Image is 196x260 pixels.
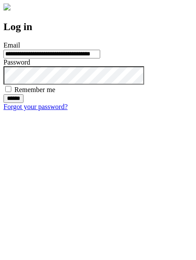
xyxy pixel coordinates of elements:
h2: Log in [3,21,193,33]
label: Email [3,41,20,49]
label: Password [3,58,30,66]
img: logo-4e3dc11c47720685a147b03b5a06dd966a58ff35d612b21f08c02c0306f2b779.png [3,3,10,10]
a: Forgot your password? [3,103,68,110]
label: Remember me [14,86,55,93]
